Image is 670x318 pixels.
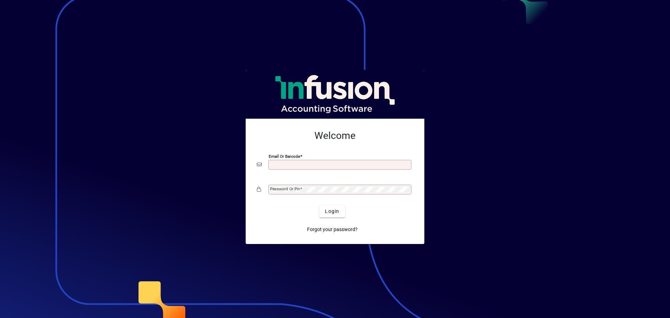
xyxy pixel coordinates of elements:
[270,186,300,191] mat-label: Password or Pin
[325,208,339,215] span: Login
[319,205,345,217] button: Login
[307,226,358,233] span: Forgot your password?
[269,154,300,159] mat-label: Email or Barcode
[304,223,360,236] a: Forgot your password?
[257,130,413,142] h2: Welcome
